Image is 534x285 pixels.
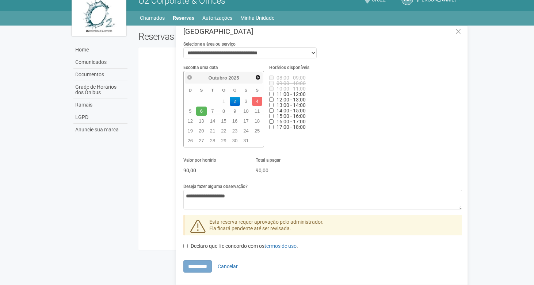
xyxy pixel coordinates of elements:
a: 22 [218,126,229,135]
label: Valor por horário [183,157,216,163]
input: 12:00 - 13:00 [269,97,274,102]
a: Anuncie sua marca [73,124,127,136]
a: 16 [230,116,240,126]
a: 5 [185,107,196,116]
a: 12 [185,116,196,126]
span: Horário indisponível [276,113,306,119]
span: Horário indisponível [276,91,306,97]
a: 8 [218,107,229,116]
span: Horário indisponível [276,86,306,92]
a: Ramais [73,99,127,111]
span: Horário indisponível [276,124,306,130]
a: LGPD [73,111,127,124]
h2: Reservas [138,31,295,42]
a: 13 [196,116,207,126]
span: Sábado [256,88,259,92]
span: Horário indisponível [276,102,306,108]
div: Nenhuma reserva foi feita [144,93,457,100]
a: Home [73,44,127,56]
a: 2 [230,97,240,106]
span: Próximo [255,74,261,80]
a: 25 [252,126,263,135]
a: 15 [218,116,229,126]
div: Esta reserva requer aprovação pelo administrador. Ela ficará pendente até ser revisada. [183,215,462,235]
label: Horários disponíveis [269,64,309,71]
a: 28 [207,136,218,145]
a: Grade de Horários dos Ônibus [73,81,127,99]
a: Reservas [173,13,194,23]
span: Segunda [200,88,203,92]
a: 26 [185,136,196,145]
span: Horário indisponível [276,119,306,124]
a: 30 [230,136,240,145]
a: 29 [218,136,229,145]
a: 3 [241,97,251,106]
input: 15:00 - 16:00 [269,114,274,118]
span: Horário indisponível [276,97,306,103]
input: 14:00 - 15:00 [269,108,274,113]
span: Terça [211,88,214,92]
a: Próximo [253,73,262,81]
span: Anterior [187,74,192,80]
span: Horário indisponível [276,80,306,86]
span: Outubro [209,75,227,81]
label: Escolha uma data [183,64,218,71]
a: 4 [252,97,263,106]
input: 08:00 - 09:00 [269,76,274,80]
label: Selecione a área ou serviço [183,41,236,47]
a: 23 [230,126,240,135]
a: 9 [230,107,240,116]
input: 13:00 - 14:00 [269,103,274,107]
a: Comunicados [73,56,127,69]
a: Minha Unidade [240,13,274,23]
a: 19 [185,126,196,135]
a: termos de uso [264,243,297,249]
a: 27 [196,136,207,145]
input: 11:00 - 12:00 [269,92,274,96]
span: 2025 [228,75,239,81]
a: 11 [252,107,263,116]
a: 17 [241,116,251,126]
button: Cancelar [213,260,243,273]
span: Quinta [233,88,236,92]
a: 31 [241,136,251,145]
span: Quarta [222,88,225,92]
span: Domingo [189,88,192,92]
span: 1 [218,97,229,106]
a: 18 [252,116,263,126]
label: Total a pagar [256,157,281,163]
a: 21 [207,126,218,135]
a: 24 [241,126,251,135]
span: Sexta [245,88,248,92]
p: 90,00 [183,167,245,174]
span: Horário indisponível [276,108,306,113]
label: Deseja fazer alguma observação? [183,183,248,190]
a: 10 [241,107,251,116]
a: Anterior [186,73,194,81]
a: 6 [196,107,207,116]
input: 09:00 - 10:00 [269,81,274,85]
input: 10:00 - 11:00 [269,86,274,91]
a: Documentos [73,69,127,81]
a: Autorizações [202,13,232,23]
p: 90,00 [256,167,317,174]
h3: [GEOGRAPHIC_DATA] [183,28,462,35]
input: Declaro que li e concordo com ostermos de uso. [183,244,188,248]
a: 20 [196,126,207,135]
label: Declaro que li e concordo com os . [183,243,298,250]
span: Horário indisponível [276,75,306,81]
input: 16:00 - 17:00 [269,119,274,124]
a: 14 [207,116,218,126]
a: Chamados [140,13,165,23]
a: 7 [207,107,218,116]
input: 17:00 - 18:00 [269,125,274,129]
